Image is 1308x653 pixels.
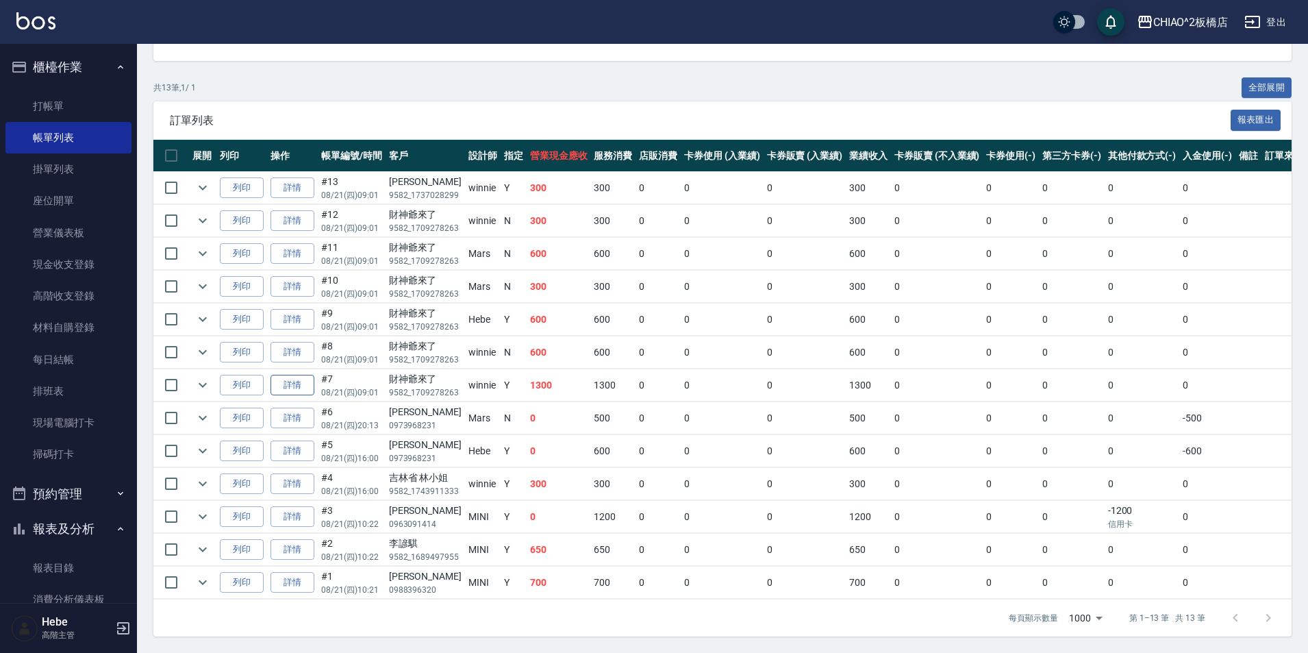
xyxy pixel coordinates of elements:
[681,205,764,237] td: 0
[590,205,636,237] td: 300
[891,304,983,336] td: 0
[1105,140,1180,172] th: 其他付款方式(-)
[16,12,55,29] img: Logo
[389,438,462,452] div: [PERSON_NAME]
[1039,140,1105,172] th: 第三方卡券(-)
[846,468,891,500] td: 300
[321,386,382,399] p: 08/21 (四) 09:01
[1179,336,1235,369] td: 0
[465,501,501,533] td: MINI
[527,172,591,204] td: 300
[389,551,462,563] p: 9582_1689497955
[681,534,764,566] td: 0
[527,271,591,303] td: 300
[1108,518,1177,530] p: 信用卡
[501,271,527,303] td: N
[465,304,501,336] td: Hebe
[764,336,846,369] td: 0
[465,238,501,270] td: Mars
[590,140,636,172] th: 服務消費
[271,506,314,528] a: 詳情
[1039,468,1105,500] td: 0
[764,304,846,336] td: 0
[318,435,386,467] td: #5
[891,501,983,533] td: 0
[271,210,314,232] a: 詳情
[891,534,983,566] td: 0
[389,537,462,551] div: 李諺騏
[1105,336,1180,369] td: 0
[1153,14,1229,31] div: CHIAO^2板橋店
[891,468,983,500] td: 0
[681,402,764,434] td: 0
[1179,205,1235,237] td: 0
[271,375,314,396] a: 詳情
[1235,140,1261,172] th: 備註
[271,572,314,593] a: 詳情
[846,435,891,467] td: 600
[1039,534,1105,566] td: 0
[1039,238,1105,270] td: 0
[636,238,681,270] td: 0
[681,336,764,369] td: 0
[5,552,131,584] a: 報表目錄
[891,271,983,303] td: 0
[501,304,527,336] td: Y
[636,271,681,303] td: 0
[636,402,681,434] td: 0
[681,435,764,467] td: 0
[681,172,764,204] td: 0
[1105,369,1180,402] td: 0
[389,339,462,354] div: 財神爺來了
[5,439,131,470] a: 掃碼打卡
[681,468,764,500] td: 0
[983,172,1039,204] td: 0
[465,369,501,402] td: winnie
[170,114,1231,127] span: 訂單列表
[764,238,846,270] td: 0
[5,344,131,375] a: 每日結帳
[1064,600,1107,637] div: 1000
[389,222,462,234] p: 9582_1709278263
[1131,8,1234,36] button: CHIAO^2板橋店
[891,140,983,172] th: 卡券販賣 (不入業績)
[5,584,131,615] a: 消費分析儀表板
[681,271,764,303] td: 0
[465,271,501,303] td: Mars
[220,276,264,297] button: 列印
[527,468,591,500] td: 300
[1242,77,1292,99] button: 全部展開
[501,567,527,599] td: Y
[321,551,382,563] p: 08/21 (四) 10:22
[983,271,1039,303] td: 0
[1039,304,1105,336] td: 0
[501,238,527,270] td: N
[389,306,462,321] div: 財神爺來了
[527,534,591,566] td: 650
[764,534,846,566] td: 0
[501,468,527,500] td: Y
[527,336,591,369] td: 600
[846,369,891,402] td: 1300
[681,501,764,533] td: 0
[321,485,382,497] p: 08/21 (四) 16:00
[318,369,386,402] td: #7
[318,271,386,303] td: #10
[318,567,386,599] td: #1
[590,402,636,434] td: 500
[220,243,264,264] button: 列印
[389,255,462,267] p: 9582_1709278263
[891,238,983,270] td: 0
[1039,501,1105,533] td: 0
[220,210,264,232] button: 列印
[192,408,213,428] button: expand row
[220,177,264,199] button: 列印
[983,304,1039,336] td: 0
[636,205,681,237] td: 0
[636,369,681,402] td: 0
[1039,402,1105,434] td: 0
[465,172,501,204] td: winnie
[5,185,131,217] a: 座位開單
[891,435,983,467] td: 0
[681,369,764,402] td: 0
